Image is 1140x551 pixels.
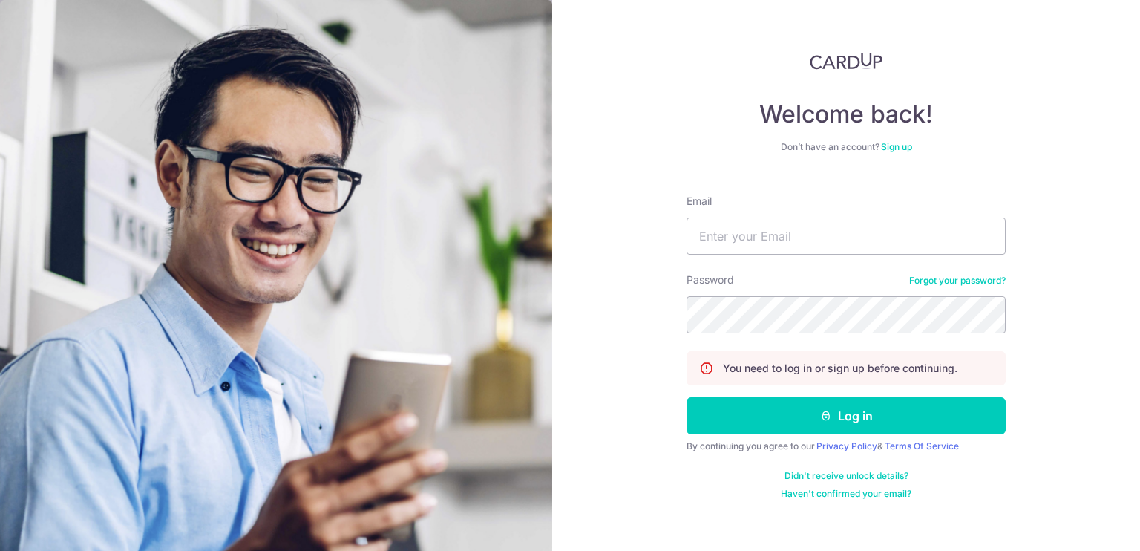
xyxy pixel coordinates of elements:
[881,141,912,152] a: Sign up
[909,275,1006,287] a: Forgot your password?
[687,440,1006,452] div: By continuing you agree to our &
[723,361,957,376] p: You need to log in or sign up before continuing.
[810,52,882,70] img: CardUp Logo
[687,141,1006,153] div: Don’t have an account?
[885,440,959,451] a: Terms Of Service
[816,440,877,451] a: Privacy Policy
[687,397,1006,434] button: Log in
[687,100,1006,129] h4: Welcome back!
[687,273,734,287] label: Password
[687,194,712,209] label: Email
[784,470,908,482] a: Didn't receive unlock details?
[781,488,911,500] a: Haven't confirmed your email?
[687,218,1006,255] input: Enter your Email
